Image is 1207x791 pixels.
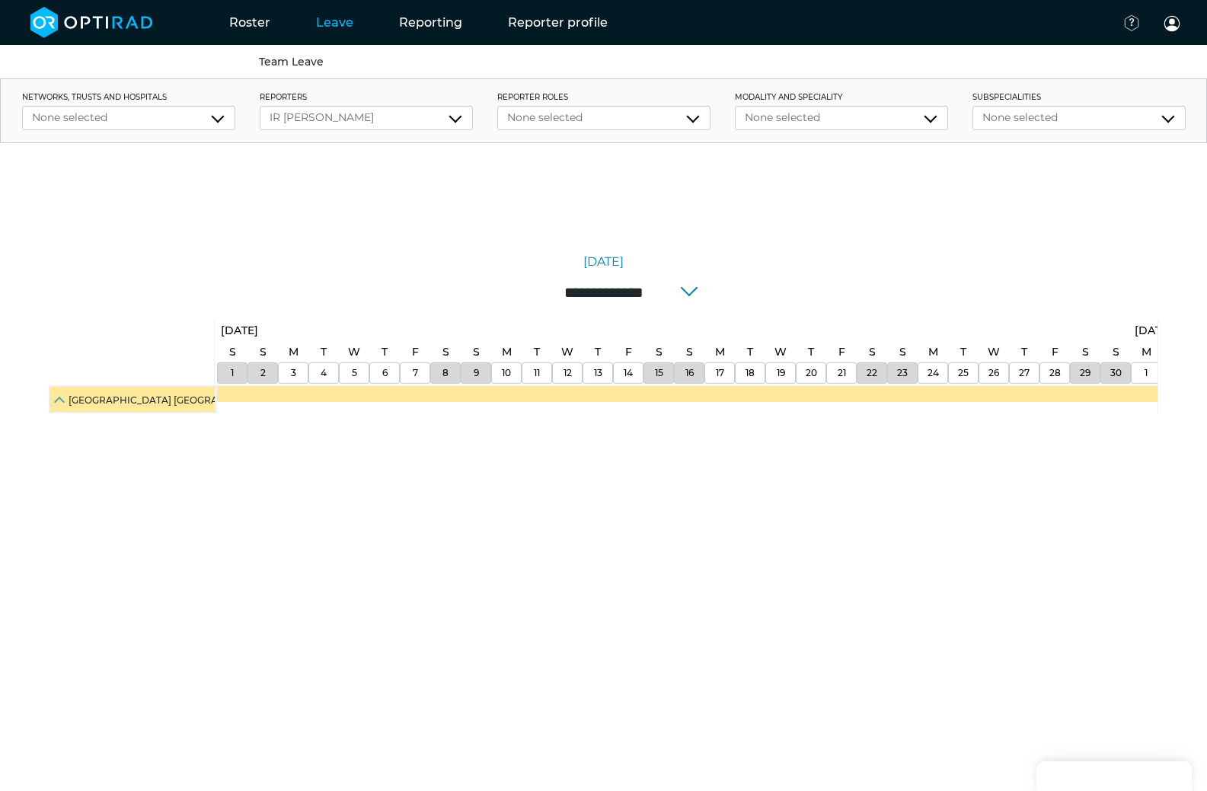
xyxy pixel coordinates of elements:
a: November 24, 2025 [924,363,943,383]
a: November 2, 2025 [256,341,270,363]
a: December 1, 2025 [1138,341,1155,363]
div: IR [PERSON_NAME] [270,110,463,126]
span: [GEOGRAPHIC_DATA] [GEOGRAPHIC_DATA] [69,394,276,406]
a: November 1, 2025 [217,320,262,342]
a: November 22, 2025 [863,363,881,383]
a: November 10, 2025 [498,363,515,383]
a: November 8, 2025 [439,363,452,383]
a: November 23, 2025 [896,341,910,363]
label: Reporter roles [497,91,710,103]
a: November 27, 2025 [1015,363,1033,383]
a: November 10, 2025 [498,341,516,363]
a: November 4, 2025 [317,341,330,363]
a: November 20, 2025 [804,341,818,363]
a: November 7, 2025 [409,363,422,383]
a: November 6, 2025 [378,363,391,383]
a: November 6, 2025 [378,341,391,363]
div: None selected [982,110,1176,126]
label: Modality and Speciality [735,91,948,103]
div: None selected [745,110,938,126]
a: November 9, 2025 [469,341,484,363]
a: November 18, 2025 [742,363,758,383]
a: November 14, 2025 [620,363,637,383]
label: networks, trusts and hospitals [22,91,235,103]
a: November 30, 2025 [1109,341,1123,363]
a: November 23, 2025 [893,363,912,383]
a: November 14, 2025 [621,341,636,363]
a: November 21, 2025 [834,363,850,383]
a: November 2, 2025 [257,363,270,383]
a: November 26, 2025 [985,363,1003,383]
a: November 7, 2025 [408,341,423,363]
a: November 25, 2025 [954,363,972,383]
a: November 22, 2025 [865,341,880,363]
label: Subspecialities [972,91,1186,103]
a: November 16, 2025 [682,341,697,363]
a: Team Leave [259,55,324,69]
img: brand-opti-rad-logos-blue-and-white-d2f68631ba2948856bd03f2d395fb146ddc8fb01b4b6e9315ea85fa773367... [30,7,153,38]
a: November 1, 2025 [225,341,240,363]
a: November 26, 2025 [984,341,1004,363]
a: November 16, 2025 [682,363,698,383]
a: November 8, 2025 [439,341,453,363]
a: November 4, 2025 [317,363,330,383]
a: November 19, 2025 [771,341,790,363]
label: Reporters [260,91,473,103]
div: None selected [507,110,701,126]
a: November 20, 2025 [802,363,821,383]
a: November 12, 2025 [557,341,577,363]
a: November 13, 2025 [591,341,605,363]
a: November 30, 2025 [1106,363,1126,383]
a: November 3, 2025 [285,341,302,363]
a: November 1, 2025 [227,363,238,383]
a: November 11, 2025 [530,363,544,383]
a: November 24, 2025 [924,341,942,363]
a: November 29, 2025 [1076,363,1094,383]
a: November 5, 2025 [344,341,364,363]
div: None selected [32,110,225,126]
a: November 28, 2025 [1046,363,1065,383]
a: December 1, 2025 [1141,363,1151,383]
a: November 5, 2025 [348,363,361,383]
a: November 15, 2025 [652,341,666,363]
a: December 1, 2025 [1131,320,1176,342]
a: November 17, 2025 [711,341,729,363]
a: November 13, 2025 [590,363,606,383]
a: November 28, 2025 [1048,341,1062,363]
a: November 29, 2025 [1078,341,1093,363]
a: November 12, 2025 [560,363,576,383]
a: November 27, 2025 [1017,341,1031,363]
a: November 11, 2025 [530,341,544,363]
a: November 17, 2025 [712,363,728,383]
a: November 21, 2025 [835,341,849,363]
a: November 19, 2025 [773,363,789,383]
a: November 3, 2025 [287,363,300,383]
a: November 15, 2025 [651,363,667,383]
a: November 9, 2025 [470,363,483,383]
a: [DATE] [583,253,624,271]
a: November 18, 2025 [743,341,757,363]
a: November 25, 2025 [956,341,970,363]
